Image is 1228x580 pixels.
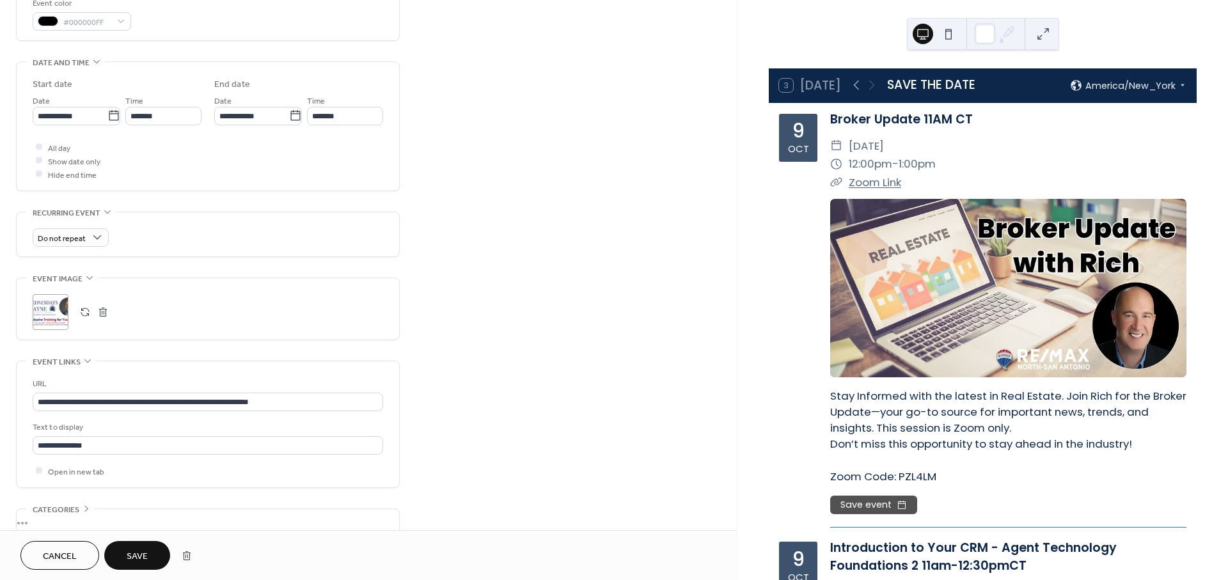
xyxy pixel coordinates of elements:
span: Show date only [48,155,100,168]
a: Broker Update 11AM CT [830,111,973,128]
span: Date [214,94,232,107]
span: - [892,155,899,173]
div: Stay Informed with the latest in Real Estate. Join Rich for the Broker Update—your go-to source f... [830,388,1186,485]
span: Save [127,550,148,563]
span: All day [48,141,70,155]
div: Start date [33,78,72,91]
span: America/New_York [1085,81,1176,90]
div: 9 [792,550,805,569]
span: 1:00pm [899,155,936,173]
span: Hide end time [48,168,97,182]
span: 12:00pm [849,155,892,173]
button: Cancel [20,541,99,570]
a: Introduction to Your CRM - Agent Technology Foundations 2 11am-12:30pmCT [830,539,1117,575]
button: Save event [830,496,917,515]
span: #000000FF [63,15,111,29]
span: Date and time [33,56,90,70]
span: Do not repeat [38,231,86,246]
span: Time [125,94,143,107]
div: ; [33,294,68,330]
div: ​ [830,137,842,155]
span: Time [307,94,325,107]
div: URL [33,377,381,391]
span: Categories [33,503,79,517]
span: Recurring event [33,207,100,220]
div: End date [214,78,250,91]
a: Zoom Link [849,175,901,190]
span: Event image [33,272,83,286]
div: Oct [788,144,809,153]
button: Save [104,541,170,570]
span: [DATE] [849,137,884,155]
div: SAVE THE DATE [887,76,975,95]
div: ​ [830,155,842,173]
div: Text to display [33,421,381,434]
span: Event links [33,356,81,369]
span: Cancel [43,550,77,563]
span: Open in new tab [48,465,104,478]
div: ••• [17,509,399,536]
span: Date [33,94,50,107]
div: 9 [792,121,805,141]
div: ​ [830,173,842,192]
